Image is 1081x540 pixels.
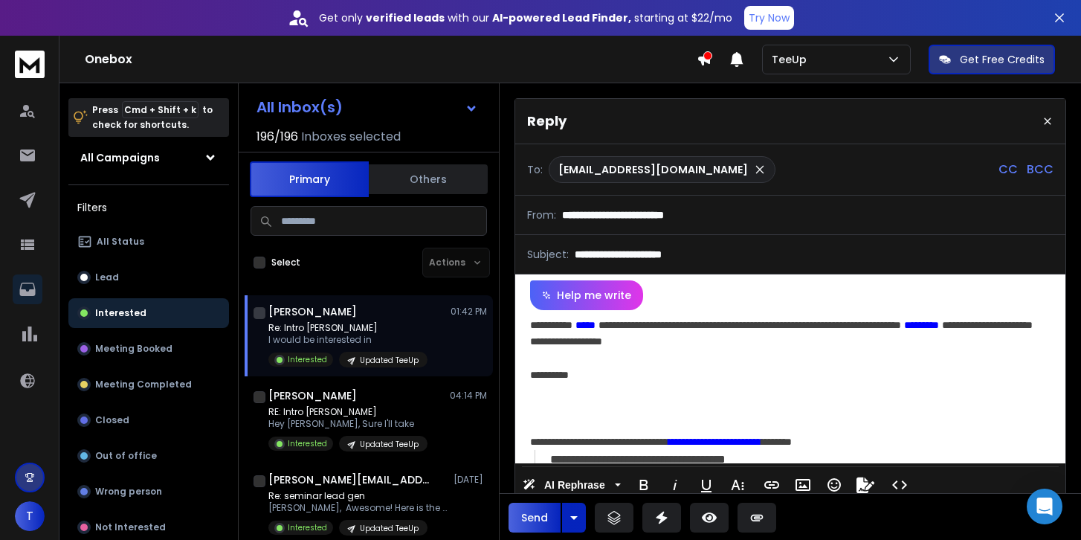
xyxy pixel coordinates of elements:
[268,304,357,319] h1: [PERSON_NAME]
[454,474,487,486] p: [DATE]
[527,247,569,262] p: Subject:
[80,150,160,165] h1: All Campaigns
[288,438,327,449] p: Interested
[68,263,229,292] button: Lead
[744,6,794,30] button: Try Now
[85,51,697,68] h1: Onebox
[68,227,229,257] button: All Status
[268,490,447,502] p: Re: seminar lead gen
[68,298,229,328] button: Interested
[527,111,567,132] p: Reply
[95,450,157,462] p: Out of office
[541,479,608,492] span: AI Rephrase
[15,501,45,531] button: T
[95,486,162,498] p: Wrong person
[268,418,427,430] p: Hey [PERSON_NAME], Sure I'll take
[68,477,229,507] button: Wrong person
[95,271,119,283] p: Lead
[256,128,298,146] span: 196 / 196
[369,163,488,196] button: Others
[95,414,129,426] p: Closed
[68,197,229,218] h3: Filters
[95,307,146,319] p: Interested
[68,441,229,471] button: Out of office
[530,280,643,310] button: Help me write
[122,101,199,118] span: Cmd + Shift + k
[360,523,419,534] p: Updated TeeUp
[268,322,427,334] p: Re: Intro [PERSON_NAME]
[68,370,229,399] button: Meeting Completed
[527,162,543,177] p: To:
[268,334,427,346] p: I would be interested in
[723,470,752,500] button: More Text
[1027,161,1053,179] p: BCC
[749,10,790,25] p: Try Now
[68,405,229,435] button: Closed
[268,388,357,403] h1: [PERSON_NAME]
[451,306,487,318] p: 01:42 PM
[851,470,880,500] button: Signature
[630,470,658,500] button: Bold (⌘B)
[929,45,1055,74] button: Get Free Credits
[271,257,300,269] label: Select
[97,236,144,248] p: All Status
[95,521,166,533] p: Not Interested
[366,10,445,25] strong: verified leads
[1027,489,1062,524] div: Open Intercom Messenger
[509,503,561,533] button: Send
[360,439,419,450] p: Updated TeeUp
[450,390,487,402] p: 04:14 PM
[661,470,689,500] button: Italic (⌘I)
[492,10,631,25] strong: AI-powered Lead Finder,
[319,10,732,25] p: Get only with our starting at $22/mo
[520,470,624,500] button: AI Rephrase
[268,502,447,514] p: [PERSON_NAME], Awesome! Here is the video [[URL][DOMAIN_NAME]] I
[95,343,172,355] p: Meeting Booked
[245,92,490,122] button: All Inbox(s)
[820,470,848,500] button: Emoticons
[789,470,817,500] button: Insert Image (⌘P)
[360,355,419,366] p: Updated TeeUp
[288,354,327,365] p: Interested
[68,143,229,173] button: All Campaigns
[772,52,813,67] p: TeeUp
[256,100,343,115] h1: All Inbox(s)
[758,470,786,500] button: Insert Link (⌘K)
[250,161,369,197] button: Primary
[268,406,427,418] p: RE: Intro [PERSON_NAME]
[15,51,45,78] img: logo
[558,162,748,177] p: [EMAIL_ADDRESS][DOMAIN_NAME]
[960,52,1045,67] p: Get Free Credits
[288,522,327,533] p: Interested
[95,379,192,390] p: Meeting Completed
[998,161,1018,179] p: CC
[885,470,914,500] button: Code View
[527,208,556,222] p: From:
[68,334,229,364] button: Meeting Booked
[268,472,432,487] h1: [PERSON_NAME][EMAIL_ADDRESS][PERSON_NAME][DOMAIN_NAME]
[301,128,401,146] h3: Inboxes selected
[92,103,213,132] p: Press to check for shortcuts.
[692,470,720,500] button: Underline (⌘U)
